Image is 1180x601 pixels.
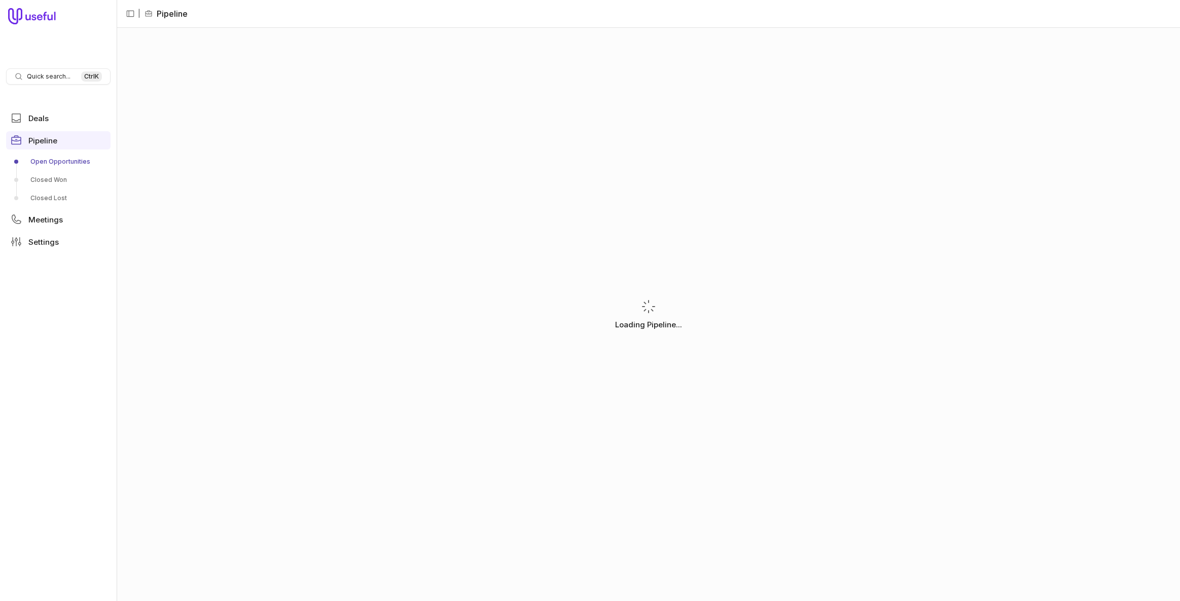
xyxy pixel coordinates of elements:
[6,172,111,188] a: Closed Won
[28,238,59,246] span: Settings
[6,109,111,127] a: Deals
[6,154,111,170] a: Open Opportunities
[28,216,63,223] span: Meetings
[145,8,188,20] li: Pipeline
[28,137,57,144] span: Pipeline
[6,233,111,251] a: Settings
[6,190,111,206] a: Closed Lost
[123,6,138,21] button: Collapse sidebar
[6,154,111,206] div: Pipeline submenu
[6,131,111,149] a: Pipeline
[28,115,49,122] span: Deals
[6,210,111,229] a: Meetings
[615,319,682,331] p: Loading Pipeline...
[27,72,70,81] span: Quick search...
[81,71,102,82] kbd: Ctrl K
[138,8,140,20] span: |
